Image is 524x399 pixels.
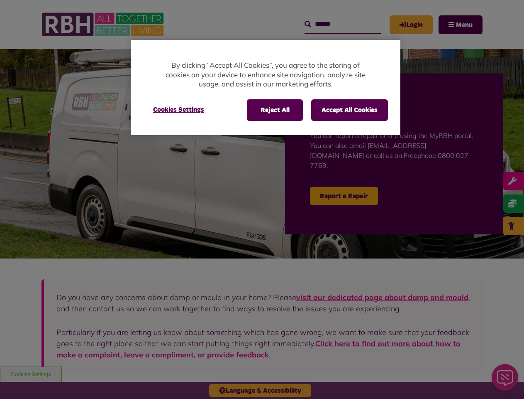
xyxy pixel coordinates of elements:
[143,99,214,120] button: Cookies Settings
[5,2,32,29] div: Close Web Assistant
[131,40,400,135] div: Cookie banner
[164,61,367,89] p: By clicking “Accept All Cookies”, you agree to the storing of cookies on your device to enhance s...
[131,40,400,135] div: Privacy
[311,99,388,121] button: Accept All Cookies
[247,99,303,121] button: Reject All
